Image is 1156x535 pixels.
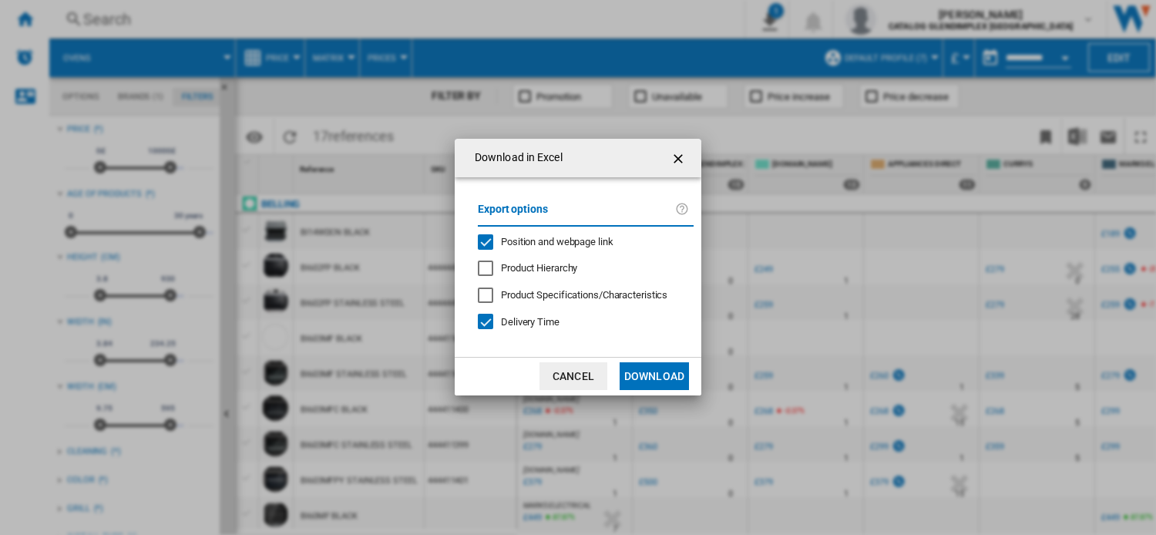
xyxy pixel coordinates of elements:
span: Product Specifications/Characteristics [501,289,667,301]
button: Download [620,362,689,390]
ng-md-icon: getI18NText('BUTTONS.CLOSE_DIALOG') [670,150,689,168]
md-checkbox: Delivery Time [478,315,694,329]
button: getI18NText('BUTTONS.CLOSE_DIALOG') [664,143,695,173]
md-dialog: Download in ... [455,139,701,395]
span: Position and webpage link [501,236,613,247]
button: Cancel [539,362,607,390]
span: Delivery Time [501,316,560,328]
span: Product Hierarchy [501,262,577,274]
md-checkbox: Position and webpage link [478,234,681,249]
h4: Download in Excel [467,150,563,166]
div: Only applies to Category View [501,288,667,302]
label: Export options [478,200,675,229]
md-checkbox: Product Hierarchy [478,261,681,276]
